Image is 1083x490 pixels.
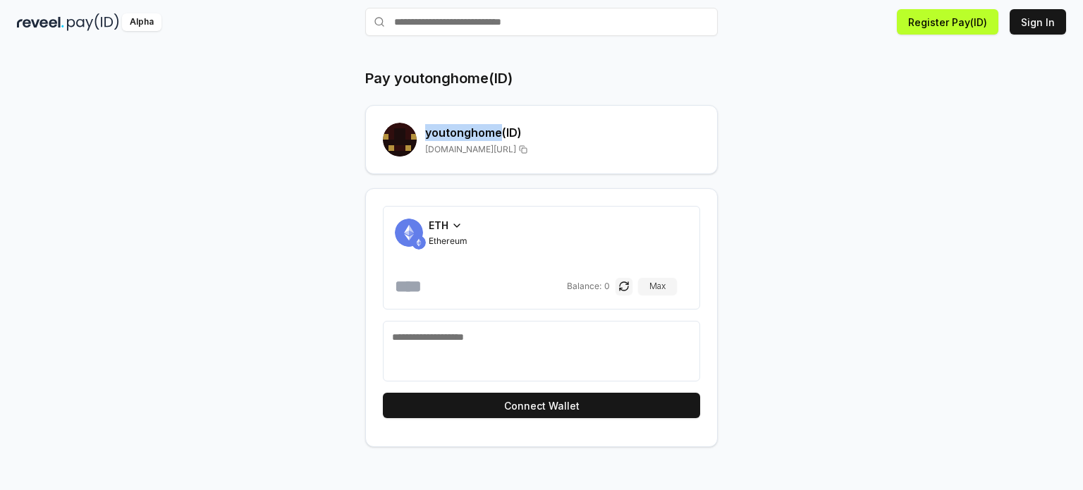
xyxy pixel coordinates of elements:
[412,235,426,250] img: ETH.svg
[638,278,677,295] button: Max
[1010,9,1066,35] button: Sign In
[425,144,516,155] span: [DOMAIN_NAME][URL]
[122,13,161,31] div: Alpha
[425,124,700,141] h2: youtonghome (ID)
[604,281,610,292] span: 0
[17,13,64,31] img: reveel_dark
[67,13,119,31] img: pay_id
[567,281,601,292] span: Balance:
[429,235,467,247] span: Ethereum
[365,68,513,88] h1: Pay youtonghome(ID)
[429,218,448,233] span: ETH
[897,9,998,35] button: Register Pay(ID)
[383,393,700,418] button: Connect Wallet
